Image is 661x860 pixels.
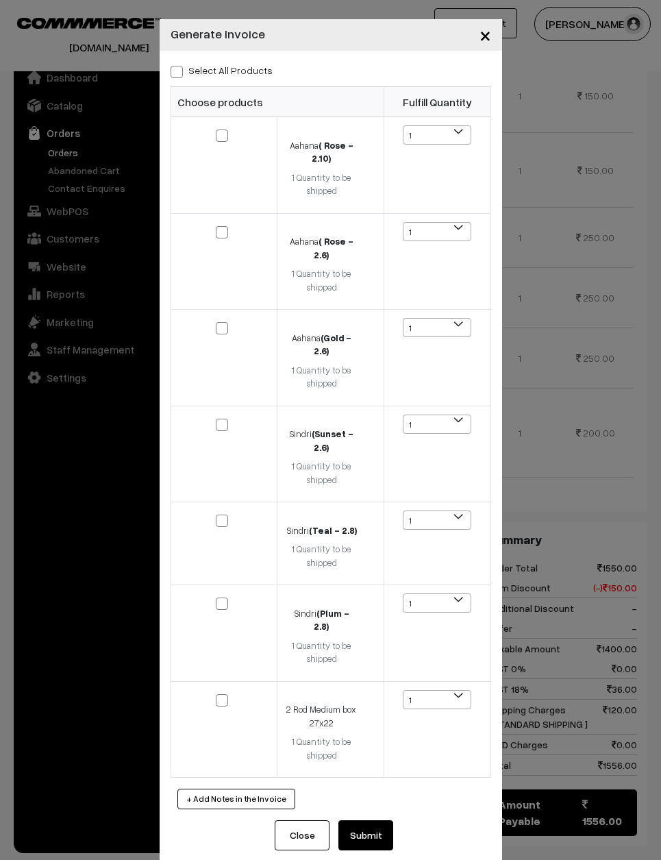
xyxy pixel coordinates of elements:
[403,415,471,434] span: 1
[312,140,353,164] strong: ( Rose - 2.10)
[314,332,351,357] strong: (Gold - 2.6)
[286,428,357,454] div: Sindri
[384,87,490,117] th: Fulfill Quantity
[403,511,471,530] span: 1
[286,639,357,666] div: 1 Quantity to be shipped
[403,126,471,145] span: 1
[286,364,357,391] div: 1 Quantity to be shipped
[286,235,357,262] div: Aahana
[171,25,265,43] h4: Generate Invoice
[314,236,353,260] strong: ( Rose - 2.6)
[338,820,393,850] button: Submit
[286,460,357,487] div: 1 Quantity to be shipped
[469,14,502,56] button: Close
[171,63,273,77] label: Select all Products
[286,703,357,730] div: 2 Rod Medium box 27x22
[286,139,357,166] div: Aahana
[314,608,349,632] strong: (Plum - 2.8)
[309,525,357,536] strong: (Teal - 2.8)
[286,735,357,762] div: 1 Quantity to be shipped
[286,524,357,538] div: Sindri
[403,690,471,709] span: 1
[403,594,471,613] span: 1
[403,511,471,530] span: 1
[403,125,471,145] span: 1
[275,820,329,850] button: Close
[286,171,357,198] div: 1 Quantity to be shipped
[171,87,384,117] th: Choose products
[286,543,357,569] div: 1 Quantity to be shipped
[312,428,353,453] strong: (Sunset - 2.6)
[403,319,471,338] span: 1
[286,332,357,358] div: Aahana
[286,607,357,634] div: Sindri
[479,22,491,47] span: ×
[403,415,471,434] span: 1
[177,789,295,809] button: + Add Notes in the Invoice
[403,593,471,613] span: 1
[403,223,471,242] span: 1
[403,318,471,337] span: 1
[403,691,471,710] span: 1
[403,222,471,241] span: 1
[286,267,357,294] div: 1 Quantity to be shipped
